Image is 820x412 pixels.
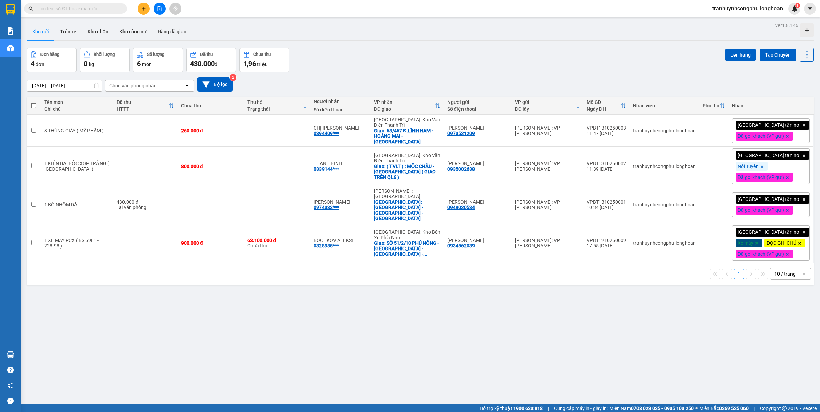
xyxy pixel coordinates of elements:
[181,103,241,108] div: Chưa thu
[738,240,753,246] span: Xe máy
[31,60,34,68] span: 4
[244,97,310,115] th: Toggle SortBy
[423,251,427,257] span: ...
[738,152,800,158] span: [GEOGRAPHIC_DATA] tận nơi
[587,161,626,166] div: VPBT1310250002
[374,153,441,163] div: [GEOGRAPHIC_DATA]: Kho Văn Điển Thanh Trì
[631,405,694,411] strong: 0708 023 035 - 0935 103 250
[181,128,241,133] div: 260.000 đ
[633,202,696,207] div: tranhuynhcongphu.longhoan
[587,106,621,112] div: Ngày ĐH
[157,6,162,11] span: file-add
[28,6,33,11] span: search
[512,97,583,115] th: Toggle SortBy
[633,128,696,133] div: tranhuynhcongphu.longhoan
[152,23,192,40] button: Hàng đã giao
[738,163,759,169] span: Nối Tuyến
[760,49,796,61] button: Tạo Chuyến
[82,23,114,40] button: Kho nhận
[374,199,441,221] div: Giao: CHỢ MỚI HÒA HIỆP - TÂN BIÊN - TÂY NINH
[801,271,807,277] svg: open
[374,163,441,180] div: Giao: ( TVLT ) : MỘC CHÂU - SƠN LA ( GIAO TRÊN QL6 )
[374,188,441,199] div: [PERSON_NAME] : [GEOGRAPHIC_DATA]
[738,174,784,180] span: Đã gọi khách (VP gửi)
[447,166,475,172] div: 0935002638
[147,52,164,57] div: Số lượng
[374,240,441,257] div: Giao: SỐ 51/2/10 PHÚ NÔNG - VĨNH NGỌC - NHA TRANG - KHÁNH HÒA
[719,405,749,411] strong: 0369 525 060
[738,133,784,139] span: Đã gọi khách (VP gửi)
[247,99,301,105] div: Thu hộ
[7,27,14,35] img: solution-icon
[707,4,788,13] span: tranhuynhcongphu.longhoan
[738,122,800,128] span: [GEOGRAPHIC_DATA] tận nơi
[587,238,626,243] div: VPBT1210250009
[215,62,218,67] span: đ
[738,207,784,213] span: Đã gọi khách (VP gửi)
[374,106,435,112] div: ĐC giao
[89,62,94,67] span: kg
[513,405,543,411] strong: 1900 633 818
[480,404,543,412] span: Hỗ trợ kỹ thuật:
[181,240,241,246] div: 900.000 đ
[247,238,307,243] div: 63.100.000 đ
[447,99,508,105] div: Người gửi
[154,3,166,15] button: file-add
[699,97,728,115] th: Toggle SortBy
[795,3,800,8] sup: 1
[792,5,798,12] img: icon-new-feature
[587,125,626,131] div: VPBT1310250003
[200,52,213,57] div: Đã thu
[184,83,190,88] svg: open
[173,6,178,11] span: aim
[587,166,626,172] div: 11:39 [DATE]
[738,229,800,235] span: [GEOGRAPHIC_DATA] tận nơi
[554,404,608,412] span: Cung cấp máy in - giấy in:
[36,62,44,67] span: đơn
[44,238,110,249] div: 1 XE MÁY PCX ( BS 59E1 - 228.98 )
[114,23,152,40] button: Kho công nợ
[774,270,796,277] div: 10 / trang
[447,243,475,249] div: 0934562039
[703,103,719,108] div: Phụ thu
[314,99,367,104] div: Người nhận
[800,23,814,37] div: Tạo kho hàng mới
[699,404,749,412] span: Miền Bắc
[314,238,367,243] div: BOCHKOV ALEKSEI
[113,97,178,115] th: Toggle SortBy
[80,48,130,72] button: Khối lượng0kg
[548,404,549,412] span: |
[374,229,441,240] div: [GEOGRAPHIC_DATA]: Kho Bến Xe Phía Nam
[314,199,367,205] div: ĐẶNG XUÂN GIÀU
[738,196,800,202] span: [GEOGRAPHIC_DATA] tận nơi
[447,205,475,210] div: 0949020534
[55,23,82,40] button: Trên xe
[247,238,307,249] div: Chưa thu
[447,161,508,166] div: PHAN THÀNH TUÂN
[94,52,115,57] div: Khối lượng
[44,106,110,112] div: Ghi chú
[44,202,110,207] div: 1 BÓ NHÔM DÀI
[243,60,256,68] span: 1,96
[137,60,141,68] span: 6
[197,77,233,92] button: Bộ lọc
[247,106,301,112] div: Trạng thái
[27,23,55,40] button: Kho gửi
[447,106,508,112] div: Số điện thoại
[141,6,146,11] span: plus
[587,243,626,249] div: 17:55 [DATE]
[314,161,367,166] div: THANH BÌNH
[732,103,810,108] div: Nhãn
[609,404,694,412] span: Miền Nam
[447,238,508,243] div: NGÔ THANH HÀ
[230,74,236,81] sup: 2
[186,48,236,72] button: Đã thu430.000đ
[447,125,508,131] div: THANH THẢO
[754,404,755,412] span: |
[142,62,152,67] span: món
[138,3,150,15] button: plus
[6,4,15,15] img: logo-vxr
[775,22,798,29] div: ver 1.8.146
[804,3,816,15] button: caret-down
[7,351,14,358] img: warehouse-icon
